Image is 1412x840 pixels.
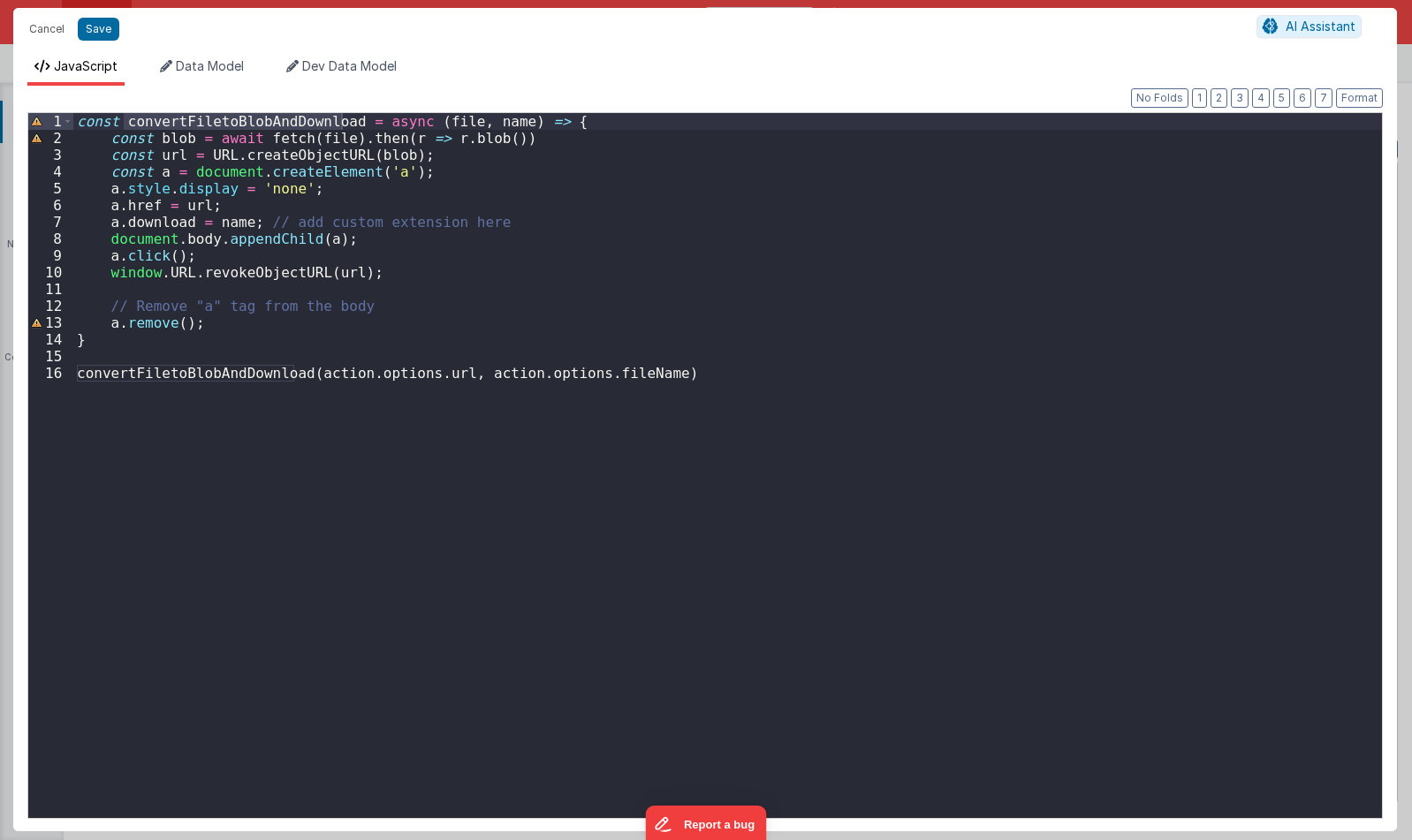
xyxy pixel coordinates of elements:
button: 6 [1294,88,1311,108]
button: 3 [1231,88,1249,108]
div: 12 [28,298,73,314]
div: 2 [28,130,73,147]
div: 6 [28,197,73,214]
button: AI Assistant [1256,15,1362,38]
button: 5 [1273,88,1290,108]
div: 7 [28,214,73,231]
span: JavaScript [54,58,118,73]
div: 13 [28,314,73,331]
button: 4 [1252,88,1270,108]
div: 11 [28,281,73,298]
button: 1 [1192,88,1207,108]
button: Format [1336,88,1383,108]
div: 15 [28,348,73,365]
div: 16 [28,365,73,382]
div: 5 [28,180,73,197]
div: 4 [28,163,73,180]
div: 1 [28,113,73,130]
span: Dev Data Model [302,58,397,73]
div: 10 [28,264,73,281]
span: AI Assistant [1286,19,1355,34]
div: 3 [28,147,73,163]
button: Save [78,18,119,41]
div: 14 [28,331,73,348]
button: 7 [1315,88,1332,108]
div: 9 [28,247,73,264]
button: 2 [1211,88,1227,108]
span: Data Model [176,58,244,73]
div: 8 [28,231,73,247]
button: Cancel [20,17,73,42]
button: No Folds [1131,88,1188,108]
